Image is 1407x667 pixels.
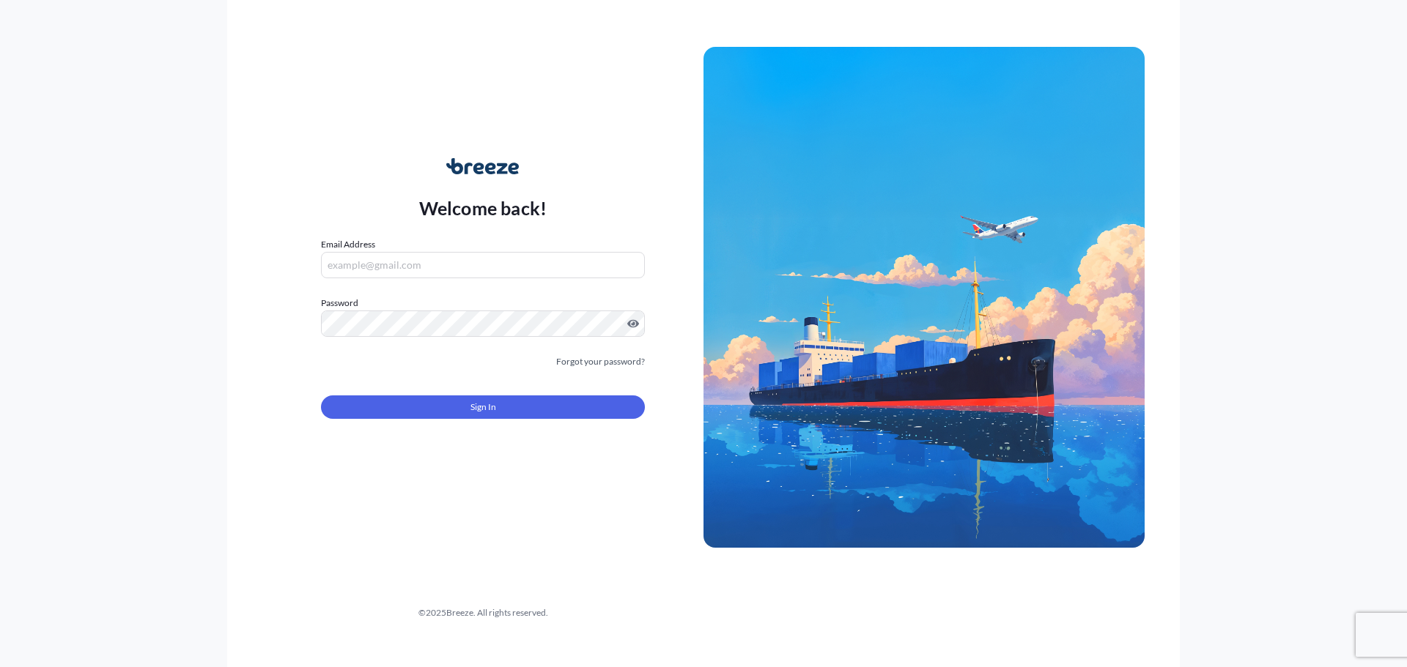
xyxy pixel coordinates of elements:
a: Forgot your password? [556,354,645,369]
label: Email Address [321,237,375,252]
button: Show password [627,318,639,329]
div: © 2025 Breeze. All rights reserved. [262,605,703,620]
img: Ship illustration [703,47,1145,548]
p: Welcome back! [419,196,547,220]
span: Sign In [470,400,496,414]
button: Sign In [321,395,645,419]
input: example@gmail.com [321,252,645,278]
label: Password [321,296,645,310]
